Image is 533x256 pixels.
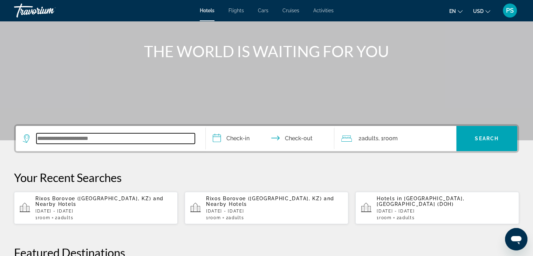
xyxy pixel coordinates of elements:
[14,191,178,224] button: Rixos Borovoe ([GEOGRAPHIC_DATA], KZ) and Nearby Hotels[DATE] - [DATE]1Room2Adults
[379,215,392,220] span: Room
[501,3,519,18] button: User Menu
[383,135,397,142] span: Room
[206,196,322,201] span: Rixos Borovoe ([GEOGRAPHIC_DATA], KZ)
[361,135,378,142] span: Adults
[206,196,334,207] span: and Nearby Hotels
[473,8,484,14] span: USD
[38,215,50,220] span: Room
[58,215,73,220] span: Adults
[396,215,415,220] span: 2
[377,196,464,207] span: [GEOGRAPHIC_DATA], [GEOGRAPHIC_DATA] (DOH)
[313,8,334,13] a: Activities
[209,215,221,220] span: Room
[449,6,463,16] button: Change language
[16,126,517,151] div: Search widget
[473,6,490,16] button: Change currency
[228,215,244,220] span: Adults
[377,215,391,220] span: 1
[55,215,73,220] span: 2
[200,8,214,13] a: Hotels
[226,215,244,220] span: 2
[377,209,513,214] p: [DATE] - [DATE]
[355,191,519,224] button: Hotels in [GEOGRAPHIC_DATA], [GEOGRAPHIC_DATA] (DOH)[DATE] - [DATE]1Room2Adults
[206,209,343,214] p: [DATE] - [DATE]
[35,215,50,220] span: 1
[35,196,151,201] span: Rixos Borovoe ([GEOGRAPHIC_DATA], KZ)
[35,209,172,214] p: [DATE] - [DATE]
[475,136,499,141] span: Search
[358,134,378,143] span: 2
[135,42,398,60] h1: THE WORLD IS WAITING FOR YOU
[14,1,84,20] a: Travorium
[377,196,402,201] span: Hotels in
[505,228,527,250] iframe: Кнопка запуска окна обмена сообщениями
[506,7,514,14] span: PS
[282,8,299,13] a: Cruises
[378,134,397,143] span: , 1
[228,8,244,13] a: Flights
[456,126,517,151] button: Search
[449,8,456,14] span: en
[35,196,164,207] span: and Nearby Hotels
[185,191,348,224] button: Rixos Borovoe ([GEOGRAPHIC_DATA], KZ) and Nearby Hotels[DATE] - [DATE]1Room2Adults
[206,215,221,220] span: 1
[399,215,415,220] span: Adults
[334,126,456,151] button: Travelers: 2 adults, 0 children
[258,8,268,13] a: Cars
[14,170,519,184] p: Your Recent Searches
[206,126,335,151] button: Check in and out dates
